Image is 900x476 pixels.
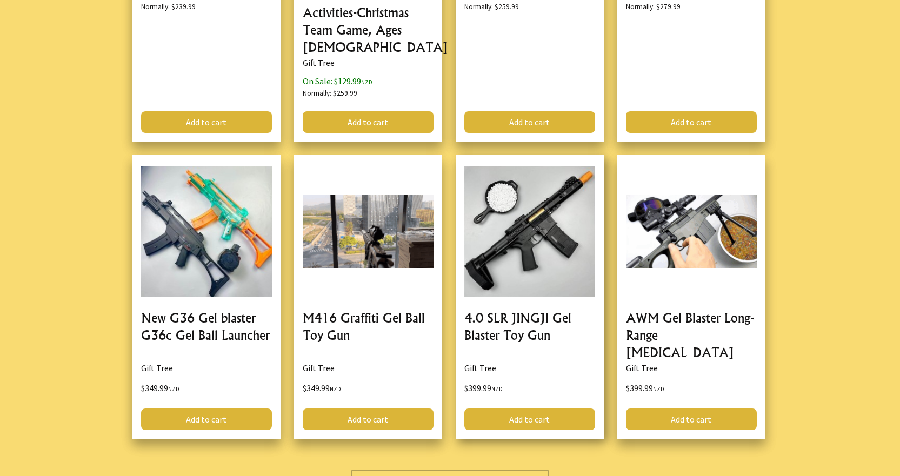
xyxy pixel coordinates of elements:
a: Add to cart [626,408,757,430]
a: Add to cart [141,111,272,133]
a: Add to cart [464,111,595,133]
a: Add to cart [626,111,757,133]
a: Add to cart [303,408,434,430]
a: Add to cart [303,111,434,133]
a: Add to cart [464,408,595,430]
a: Add to cart [141,408,272,430]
